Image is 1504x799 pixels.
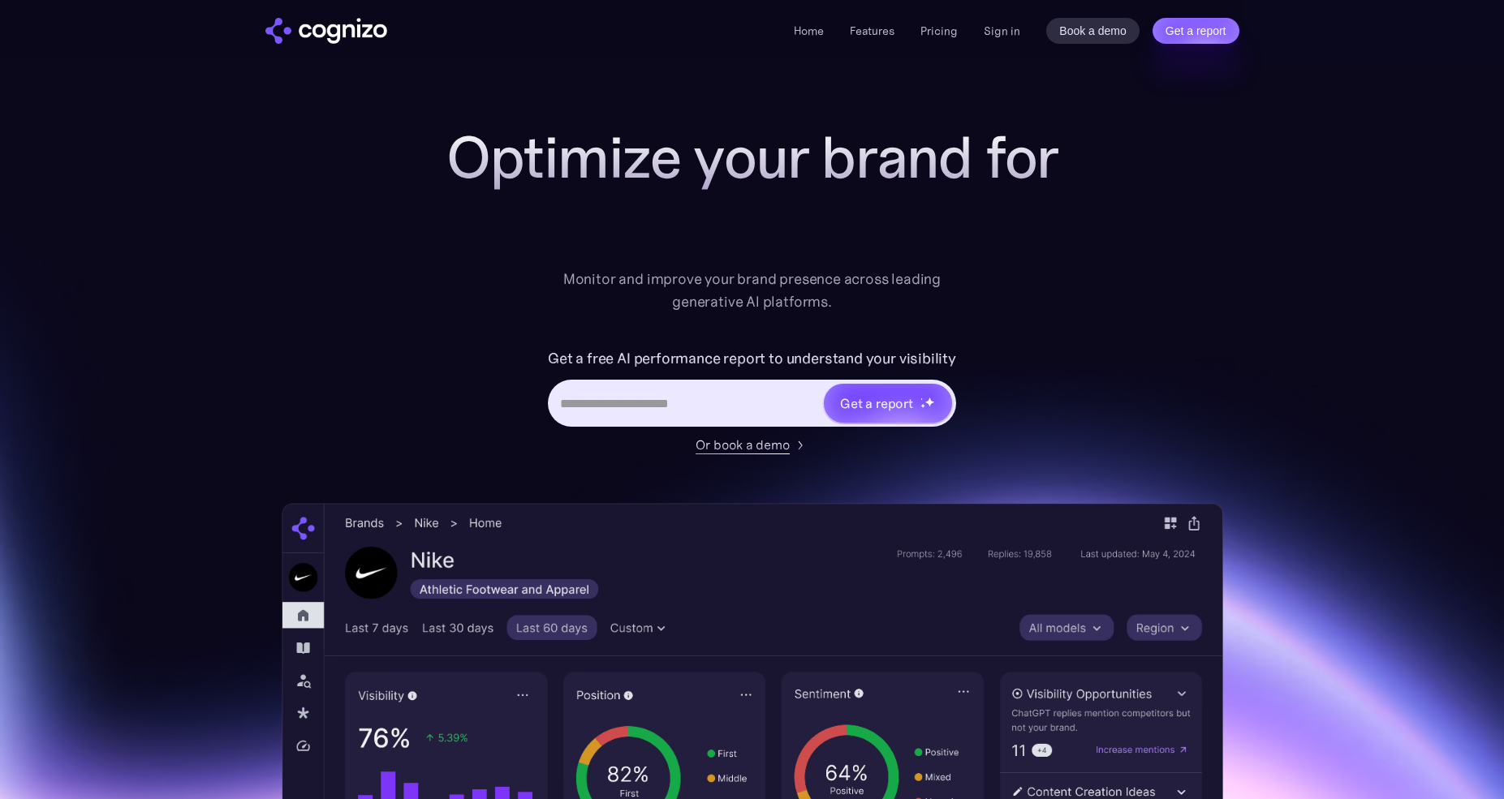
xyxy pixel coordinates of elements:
div: Get a report [840,393,913,413]
a: Home [794,24,824,38]
a: Get a reportstarstarstar [822,382,954,424]
a: Get a report [1153,18,1239,44]
a: Features [850,24,894,38]
img: star [920,397,923,400]
img: star [924,397,935,407]
img: star [920,403,926,409]
h1: Optimize your brand for [428,125,1077,190]
a: Or book a demo [696,435,809,454]
img: cognizo logo [265,18,387,44]
a: Pricing [920,24,958,38]
div: Monitor and improve your brand presence across leading generative AI platforms. [553,268,952,313]
a: Sign in [984,21,1020,41]
a: Book a demo [1046,18,1140,44]
div: Or book a demo [696,435,790,454]
label: Get a free AI performance report to understand your visibility [548,346,956,372]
